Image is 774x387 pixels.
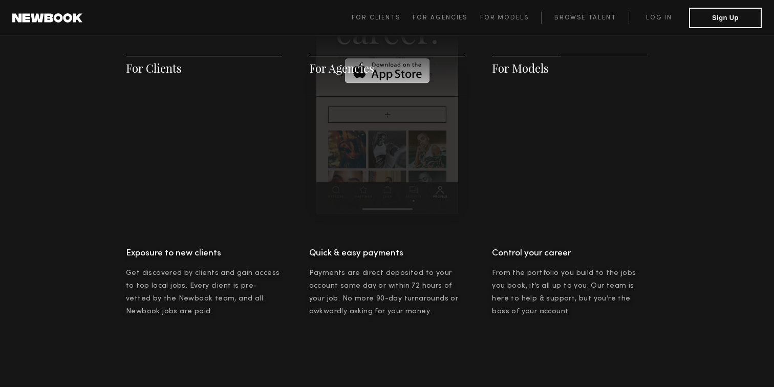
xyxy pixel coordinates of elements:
h4: Quick & easy payments [309,246,465,261]
span: From the portfolio you build to the jobs you book, it’s all up to you. Our team is here to help &... [492,270,636,315]
a: For Agencies [309,60,374,76]
h4: Control your career [492,246,648,261]
a: Browse Talent [541,12,629,24]
span: For Clients [352,15,400,21]
a: For Models [492,60,549,76]
a: For Clients [126,60,182,76]
button: Sign Up [689,8,762,28]
a: Log in [629,12,689,24]
a: For Clients [352,12,413,24]
span: Get discovered by clients and gain access to top local jobs. Every client is pre-vetted by the Ne... [126,270,279,315]
span: For Agencies [413,15,467,21]
h4: Exposure to new clients [126,246,282,261]
span: For Models [480,15,529,21]
span: Payments are direct deposited to your account same day or within 72 hours of your job. No more 90... [309,270,459,315]
a: For Models [480,12,542,24]
a: For Agencies [413,12,480,24]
